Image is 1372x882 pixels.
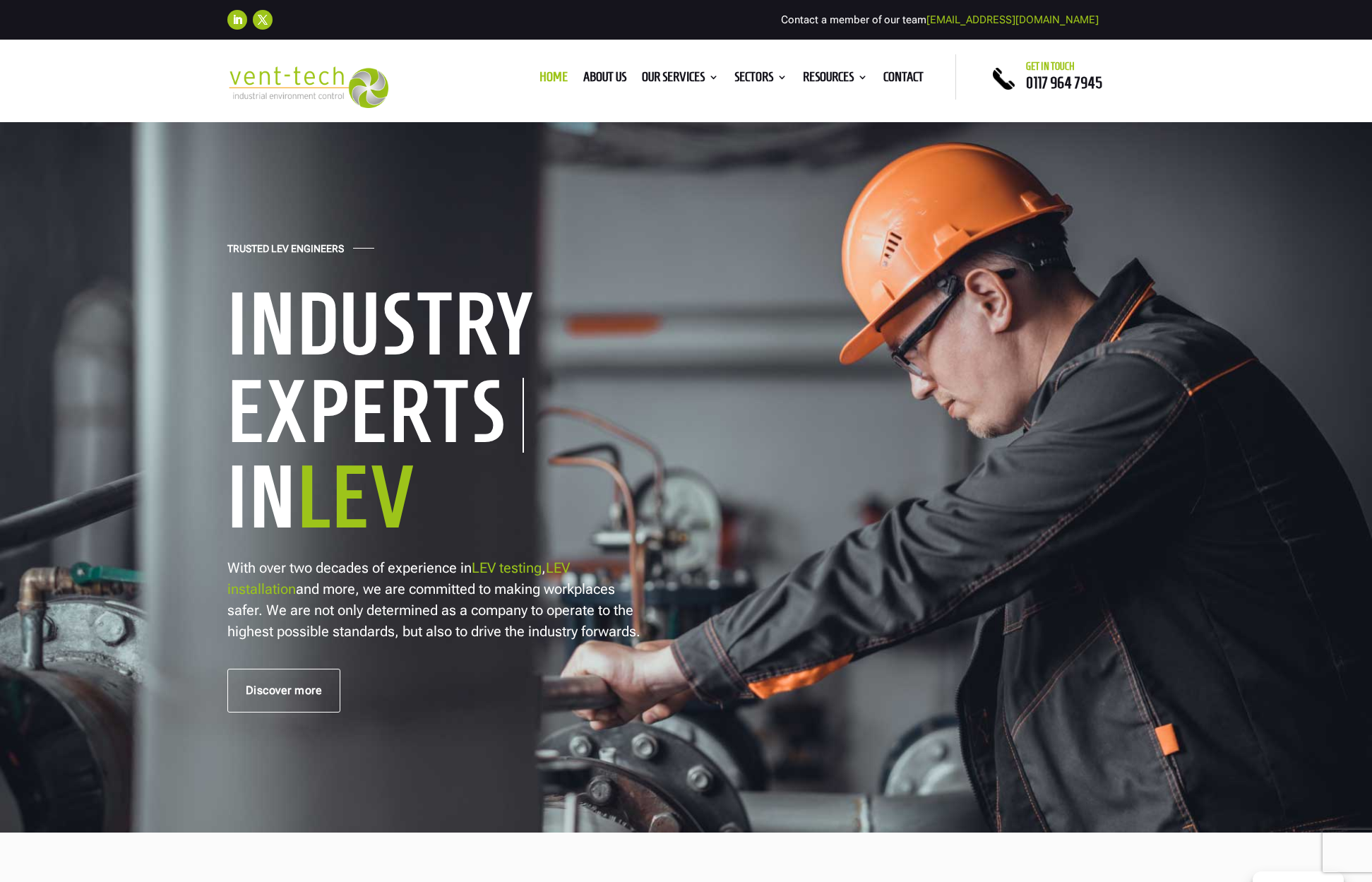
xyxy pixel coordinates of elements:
span: LEV [297,451,417,543]
a: Follow on X [253,10,273,30]
a: Follow on LinkedIn [227,10,247,30]
a: About us [583,72,626,88]
a: Sectors [734,72,787,88]
span: Contact a member of our team [781,13,1099,26]
img: 2023-09-27T08_35_16.549ZVENT-TECH---Clear-background [227,66,389,108]
h1: Experts [227,378,524,453]
a: Contact [883,72,924,88]
a: LEV testing [472,559,542,576]
a: Our Services [642,72,719,88]
h4: Trusted LEV Engineers [227,243,344,262]
h1: In [227,453,665,549]
a: Discover more [227,669,341,713]
h1: Industry [227,280,665,376]
a: 0117 964 7945 [1026,74,1102,91]
p: With over two decades of experience in , and more, we are committed to making workplaces safer. W... [227,557,644,642]
span: Get in touch [1026,61,1075,72]
a: Resources [803,72,868,88]
a: Home [539,72,568,88]
a: [EMAIL_ADDRESS][DOMAIN_NAME] [926,13,1099,26]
